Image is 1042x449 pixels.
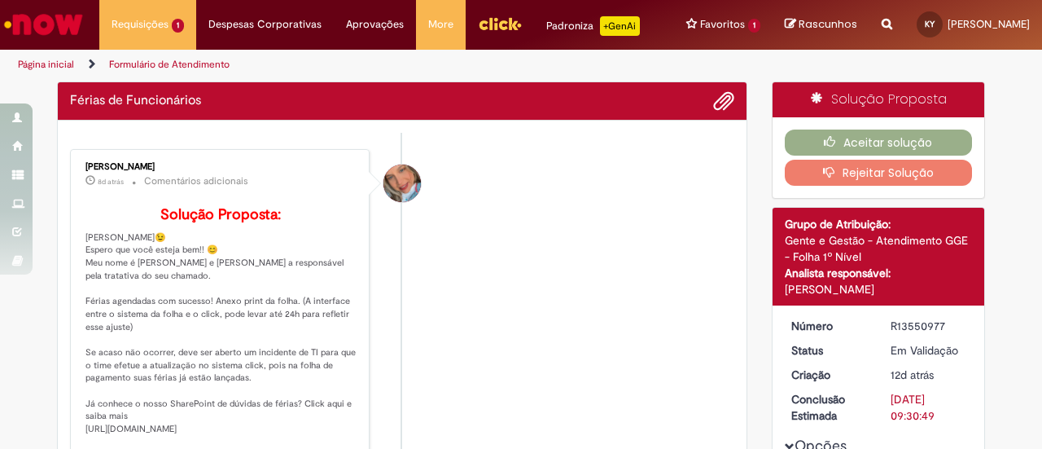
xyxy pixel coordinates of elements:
[600,16,640,36] p: +GenAi
[925,19,935,29] span: KY
[799,16,857,32] span: Rascunhos
[785,17,857,33] a: Rascunhos
[785,281,973,297] div: [PERSON_NAME]
[160,205,281,224] b: Solução Proposta:
[109,58,230,71] a: Formulário de Atendimento
[208,16,322,33] span: Despesas Corporativas
[12,50,682,80] ul: Trilhas de página
[891,318,966,334] div: R13550977
[891,391,966,424] div: [DATE] 09:30:49
[346,16,404,33] span: Aprovações
[785,130,973,156] button: Aceitar solução
[785,232,973,265] div: Gente e Gestão - Atendimento GGE - Folha 1º Nível
[779,391,879,424] dt: Conclusão Estimada
[785,216,973,232] div: Grupo de Atribuição:
[478,11,522,36] img: click_logo_yellow_360x200.png
[779,367,879,383] dt: Criação
[546,16,640,36] div: Padroniza
[785,160,973,186] button: Rejeitar Solução
[713,90,734,112] button: Adicionar anexos
[773,82,985,117] div: Solução Proposta
[779,342,879,359] dt: Status
[144,174,248,188] small: Comentários adicionais
[98,177,124,187] span: 8d atrás
[748,19,760,33] span: 1
[70,94,201,108] h2: Férias de Funcionários Histórico de tíquete
[891,368,934,382] time: 19/09/2025 14:30:45
[891,342,966,359] div: Em Validação
[85,162,357,172] div: [PERSON_NAME]
[785,265,973,281] div: Analista responsável:
[428,16,453,33] span: More
[700,16,745,33] span: Favoritos
[779,318,879,334] dt: Número
[948,17,1030,31] span: [PERSON_NAME]
[891,368,934,382] span: 12d atrás
[383,165,421,202] div: Jacqueline Andrade Galani
[2,8,85,41] img: ServiceNow
[112,16,169,33] span: Requisições
[18,58,74,71] a: Página inicial
[891,367,966,383] div: 19/09/2025 14:30:45
[172,19,184,33] span: 1
[98,177,124,187] time: 23/09/2025 13:26:50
